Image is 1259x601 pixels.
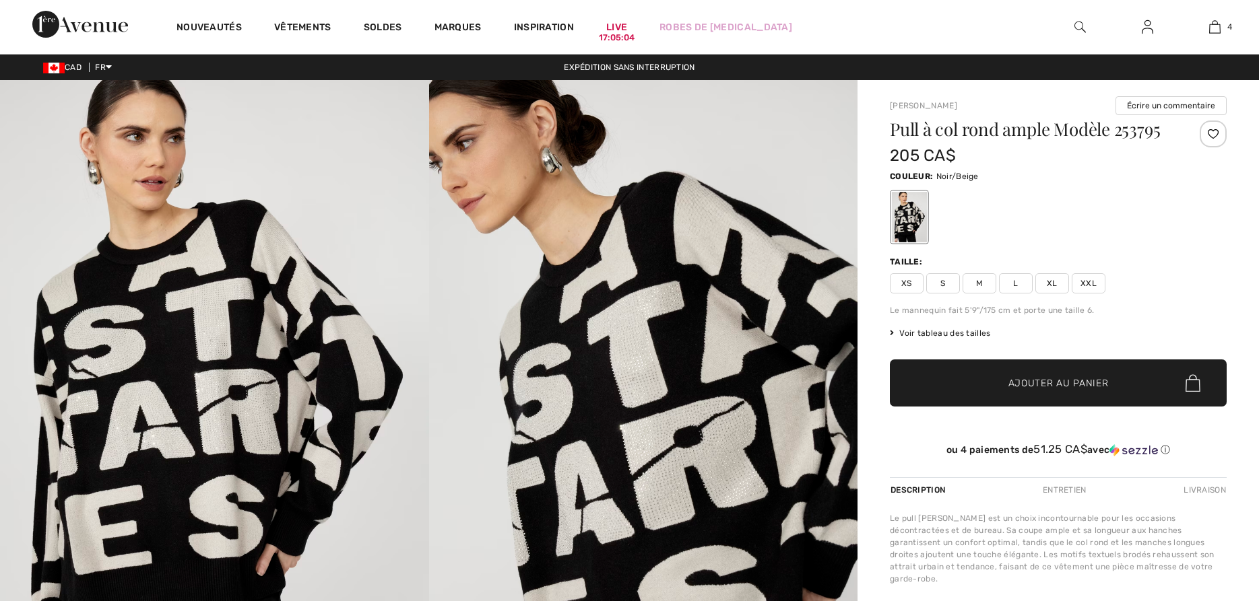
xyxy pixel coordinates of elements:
[890,304,1227,316] div: Le mannequin fait 5'9"/175 cm et porte une taille 6.
[659,20,792,34] a: Robes de [MEDICAL_DATA]
[32,11,128,38] img: 1ère Avenue
[926,273,960,293] span: S
[1031,478,1098,502] div: Entretien
[1180,478,1227,502] div: Livraison
[1131,19,1164,36] a: Se connecter
[43,63,65,73] img: Canadian Dollar
[890,478,948,502] div: Description
[936,172,979,181] span: Noir/Beige
[890,327,991,339] span: Voir tableau des tailles
[606,20,627,34] a: Live17:05:04
[1109,444,1158,456] img: Sezzle
[1008,376,1109,390] span: Ajouter au panier
[1209,19,1221,35] img: Mon panier
[892,192,927,242] div: Noir/Beige
[963,273,996,293] span: M
[514,22,574,36] span: Inspiration
[890,359,1227,406] button: Ajouter au panier
[890,273,924,293] span: XS
[890,443,1227,461] div: ou 4 paiements de51.25 CA$avecSezzle Cliquez pour en savoir plus sur Sezzle
[1035,273,1069,293] span: XL
[176,22,242,36] a: Nouveautés
[1116,96,1227,115] button: Écrire un commentaire
[599,32,635,44] div: 17:05:04
[1072,273,1105,293] span: XXL
[364,22,402,36] a: Soldes
[1186,374,1200,392] img: Bag.svg
[95,63,112,72] span: FR
[1074,19,1086,35] img: recherche
[890,512,1227,585] div: Le pull [PERSON_NAME] est un choix incontournable pour les occasions décontractées et de bureau. ...
[890,146,956,165] span: 205 CA$
[43,63,87,72] span: CAD
[274,22,331,36] a: Vêtements
[890,172,933,181] span: Couleur:
[890,101,957,110] a: [PERSON_NAME]
[434,22,482,36] a: Marques
[1227,21,1232,33] span: 4
[1142,19,1153,35] img: Mes infos
[1033,442,1087,456] span: 51.25 CA$
[890,443,1227,456] div: ou 4 paiements de avec
[999,273,1033,293] span: L
[1182,19,1248,35] a: 4
[890,120,1171,138] h1: Pull à col rond ample Modèle 253795
[890,256,925,268] div: Taille:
